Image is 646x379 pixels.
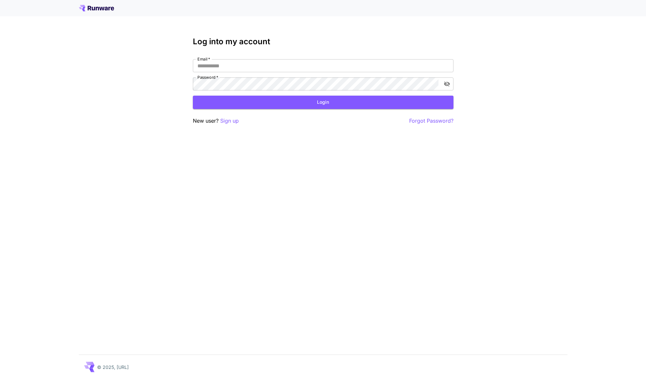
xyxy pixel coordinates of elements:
[197,74,218,80] label: Password
[193,37,453,46] h3: Log into my account
[197,56,210,62] label: Email
[193,96,453,109] button: Login
[441,78,453,90] button: toggle password visibility
[97,364,129,371] p: © 2025, [URL]
[193,117,239,125] p: New user?
[220,117,239,125] button: Sign up
[409,117,453,125] button: Forgot Password?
